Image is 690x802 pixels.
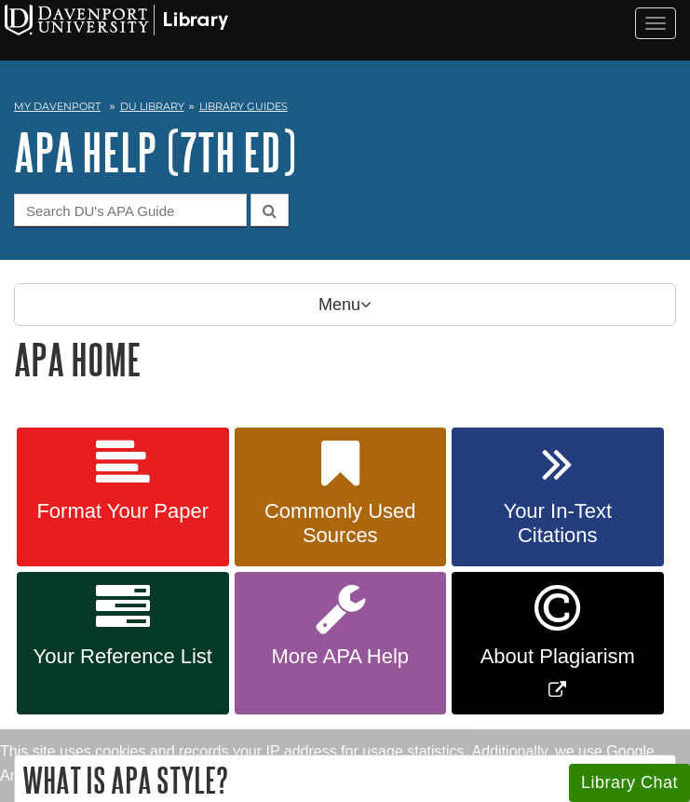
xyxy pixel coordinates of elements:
[31,499,215,523] span: Format Your Paper
[235,428,447,567] a: Commonly Used Sources
[31,645,215,669] span: Your Reference List
[5,5,228,35] img: Davenport University Logo
[249,645,433,669] span: More APA Help
[199,100,288,113] a: Library Guides
[452,428,664,567] a: Your In-Text Citations
[17,428,229,567] a: Format Your Paper
[249,499,433,548] span: Commonly Used Sources
[14,99,101,115] a: My Davenport
[14,283,676,326] p: Menu
[120,100,184,113] a: DU Library
[17,572,229,714] a: Your Reference List
[452,572,664,714] a: Link opens in new window
[569,764,690,802] button: Library Chat
[466,645,650,669] span: About Plagiarism
[14,194,247,226] input: Search DU's APA Guide
[14,123,296,181] a: APA Help (7th Ed)
[235,572,447,714] a: More APA Help
[466,499,650,548] span: Your In-Text Citations
[14,335,676,383] h1: APA Home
